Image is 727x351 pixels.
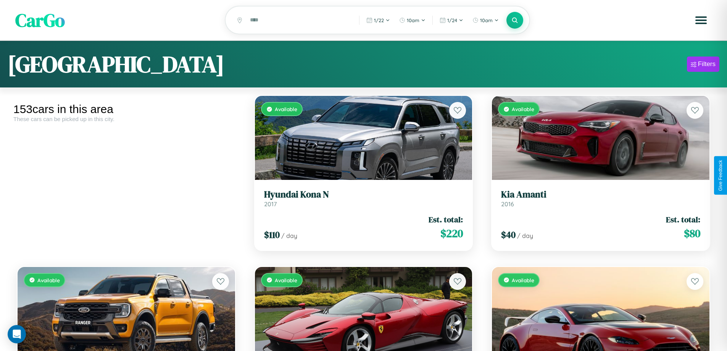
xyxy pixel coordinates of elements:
[275,277,297,283] span: Available
[501,189,700,208] a: Kia Amanti2016
[447,17,457,23] span: 1 / 24
[718,160,723,191] div: Give Feedback
[512,106,534,112] span: Available
[281,232,297,239] span: / day
[264,189,463,208] a: Hyundai Kona N2017
[13,103,239,116] div: 153 cars in this area
[395,14,429,26] button: 10am
[429,214,463,225] span: Est. total:
[517,232,533,239] span: / day
[512,277,534,283] span: Available
[469,14,503,26] button: 10am
[264,228,280,241] span: $ 110
[698,60,716,68] div: Filters
[440,226,463,241] span: $ 220
[501,200,514,208] span: 2016
[275,106,297,112] span: Available
[687,57,719,72] button: Filters
[8,49,224,80] h1: [GEOGRAPHIC_DATA]
[37,277,60,283] span: Available
[684,226,700,241] span: $ 80
[13,116,239,122] div: These cars can be picked up in this city.
[8,325,26,343] div: Open Intercom Messenger
[374,17,384,23] span: 1 / 22
[501,189,700,200] h3: Kia Amanti
[480,17,493,23] span: 10am
[436,14,467,26] button: 1/24
[264,189,463,200] h3: Hyundai Kona N
[15,8,65,33] span: CarGo
[666,214,700,225] span: Est. total:
[363,14,394,26] button: 1/22
[407,17,419,23] span: 10am
[501,228,516,241] span: $ 40
[264,200,277,208] span: 2017
[690,10,712,31] button: Open menu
